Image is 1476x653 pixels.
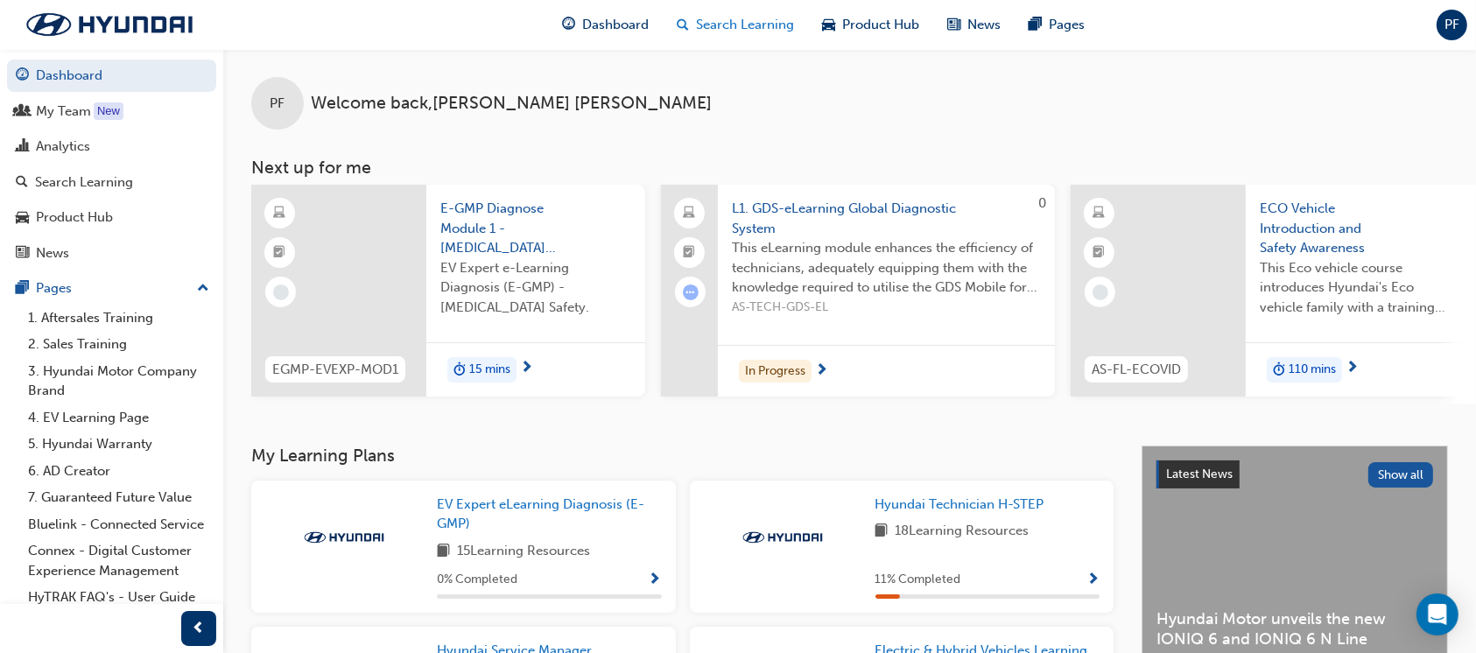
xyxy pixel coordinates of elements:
[947,14,960,36] span: news-icon
[562,14,575,36] span: guage-icon
[1086,572,1100,588] span: Show Progress
[223,158,1476,178] h3: Next up for me
[437,570,517,590] span: 0 % Completed
[21,305,216,332] a: 1. Aftersales Training
[1273,359,1285,382] span: duration-icon
[272,360,398,380] span: EGMP-EVEXP-MOD1
[36,137,90,157] div: Analytics
[683,284,699,300] span: learningRecordVerb_ATTEMPT-icon
[1049,15,1085,35] span: Pages
[7,130,216,163] a: Analytics
[739,360,812,383] div: In Progress
[21,331,216,358] a: 2. Sales Training
[815,363,828,379] span: next-icon
[36,243,69,263] div: News
[21,584,216,611] a: HyTRAK FAQ's - User Guide
[875,521,889,543] span: book-icon
[36,207,113,228] div: Product Hub
[440,258,631,318] span: EV Expert e-Learning Diagnosis (E-GMP) - [MEDICAL_DATA] Safety.
[437,541,450,563] span: book-icon
[469,360,510,380] span: 15 mins
[896,521,1030,543] span: 18 Learning Resources
[94,102,123,120] div: Tooltip anchor
[440,199,631,258] span: E-GMP Diagnose Module 1 - [MEDICAL_DATA] Safety
[16,246,29,262] span: news-icon
[1444,15,1459,35] span: PF
[35,172,133,193] div: Search Learning
[1086,569,1100,591] button: Show Progress
[1156,609,1433,649] span: Hyundai Motor unveils the new IONIQ 6 and IONIQ 6 N Line
[16,281,29,297] span: pages-icon
[1093,202,1106,225] span: learningResourceType_ELEARNING-icon
[21,484,216,511] a: 7. Guaranteed Future Value
[1346,361,1359,376] span: next-icon
[1437,10,1467,40] button: PF
[1029,14,1042,36] span: pages-icon
[808,7,933,43] a: car-iconProduct Hub
[684,242,696,264] span: booktick-icon
[197,277,209,300] span: up-icon
[967,15,1001,35] span: News
[732,298,1041,318] span: AS-TECH-GDS-EL
[274,202,286,225] span: learningResourceType_ELEARNING-icon
[21,537,216,584] a: Connex - Digital Customer Experience Management
[16,139,29,155] span: chart-icon
[296,529,392,546] img: Trak
[649,569,662,591] button: Show Progress
[36,102,91,122] div: My Team
[251,185,645,397] a: EGMP-EVEXP-MOD1E-GMP Diagnose Module 1 - [MEDICAL_DATA] SafetyEV Expert e-Learning Diagnosis (E-G...
[520,361,533,376] span: next-icon
[36,278,72,298] div: Pages
[21,404,216,432] a: 4. EV Learning Page
[453,359,466,382] span: duration-icon
[734,529,831,546] img: Trak
[1260,199,1451,258] span: ECO Vehicle Introduction and Safety Awareness
[649,572,662,588] span: Show Progress
[684,202,696,225] span: laptop-icon
[677,14,689,36] span: search-icon
[696,15,794,35] span: Search Learning
[1368,462,1434,488] button: Show all
[1071,185,1465,397] a: AS-FL-ECOVIDECO Vehicle Introduction and Safety AwarenessThis Eco vehicle course introduces Hyund...
[875,496,1044,512] span: Hyundai Technician H-STEP
[21,431,216,458] a: 5. Hyundai Warranty
[16,210,29,226] span: car-icon
[273,284,289,300] span: learningRecordVerb_NONE-icon
[7,201,216,234] a: Product Hub
[1260,258,1451,318] span: This Eco vehicle course introduces Hyundai's Eco vehicle family with a training video presentatio...
[16,68,29,84] span: guage-icon
[7,60,216,92] a: Dashboard
[842,15,919,35] span: Product Hub
[437,496,644,532] span: EV Expert eLearning Diagnosis (E-GMP)
[548,7,663,43] a: guage-iconDashboard
[933,7,1015,43] a: news-iconNews
[1038,195,1046,211] span: 0
[1166,467,1233,481] span: Latest News
[21,511,216,538] a: Bluelink - Connected Service
[457,541,590,563] span: 15 Learning Resources
[16,104,29,120] span: people-icon
[875,570,961,590] span: 11 % Completed
[9,6,210,43] img: Trak
[1093,242,1106,264] span: booktick-icon
[251,446,1114,466] h3: My Learning Plans
[822,14,835,36] span: car-icon
[7,95,216,128] a: My Team
[1015,7,1099,43] a: pages-iconPages
[7,272,216,305] button: Pages
[7,237,216,270] a: News
[875,495,1051,515] a: Hyundai Technician H-STEP
[437,495,662,534] a: EV Expert eLearning Diagnosis (E-GMP)
[274,242,286,264] span: booktick-icon
[1416,593,1458,635] div: Open Intercom Messenger
[1289,360,1336,380] span: 110 mins
[663,7,808,43] a: search-iconSearch Learning
[582,15,649,35] span: Dashboard
[21,458,216,485] a: 6. AD Creator
[311,94,712,114] span: Welcome back , [PERSON_NAME] [PERSON_NAME]
[7,166,216,199] a: Search Learning
[193,618,206,640] span: prev-icon
[1093,284,1108,300] span: learningRecordVerb_NONE-icon
[7,56,216,272] button: DashboardMy TeamAnalyticsSearch LearningProduct HubNews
